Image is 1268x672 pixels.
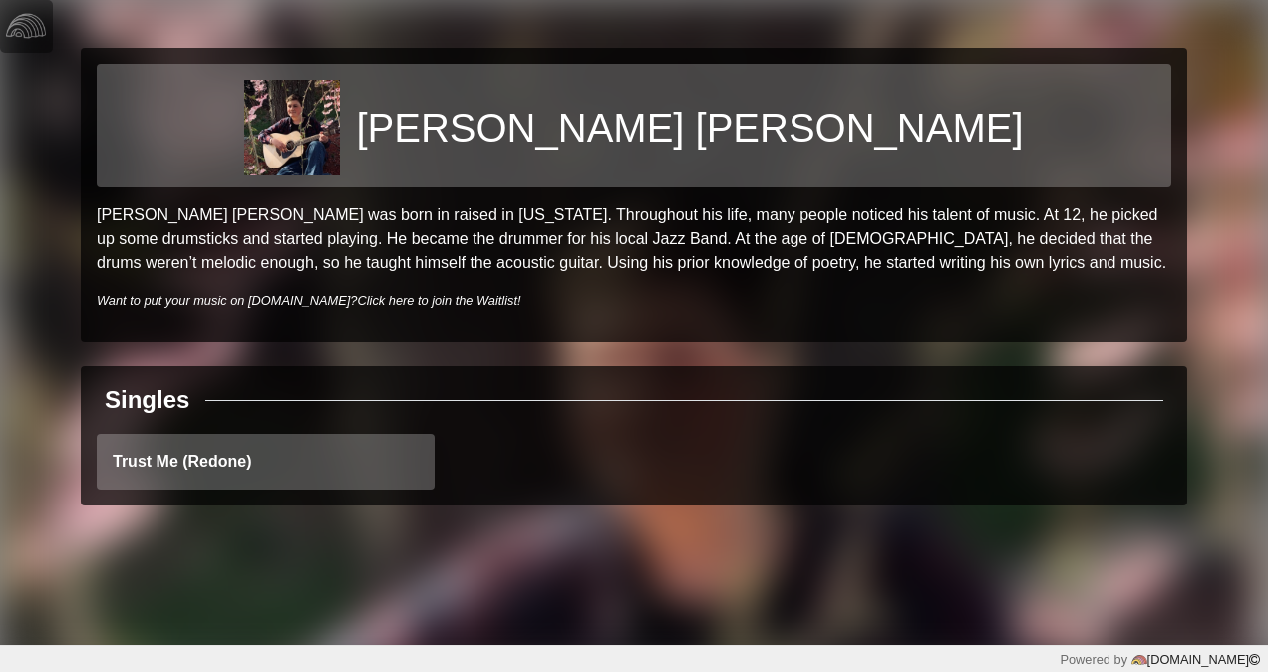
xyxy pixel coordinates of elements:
div: Powered by [1060,650,1260,669]
img: logo-color-e1b8fa5219d03fcd66317c3d3cfaab08a3c62fe3c3b9b34d55d8365b78b1766b.png [1131,652,1147,668]
a: Click here to join the Waitlist! [357,293,520,308]
h1: [PERSON_NAME] [PERSON_NAME] [356,104,1023,152]
p: [PERSON_NAME] [PERSON_NAME] was born in raised in [US_STATE]. Throughout his life, many people no... [97,203,1171,275]
img: 4266dd596e87bbecfd8bbdd3b9260f0e23c152adbaf9b5697fe31ee54fef5bca.jpg [244,80,340,175]
a: [DOMAIN_NAME] [1127,652,1260,667]
img: logo-white-4c48a5e4bebecaebe01ca5a9d34031cfd3d4ef9ae749242e8c4bf12ef99f53e8.png [6,6,46,46]
a: Trust Me (Redone) [97,434,435,490]
i: Want to put your music on [DOMAIN_NAME]? [97,293,521,308]
div: Singles [105,382,189,418]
